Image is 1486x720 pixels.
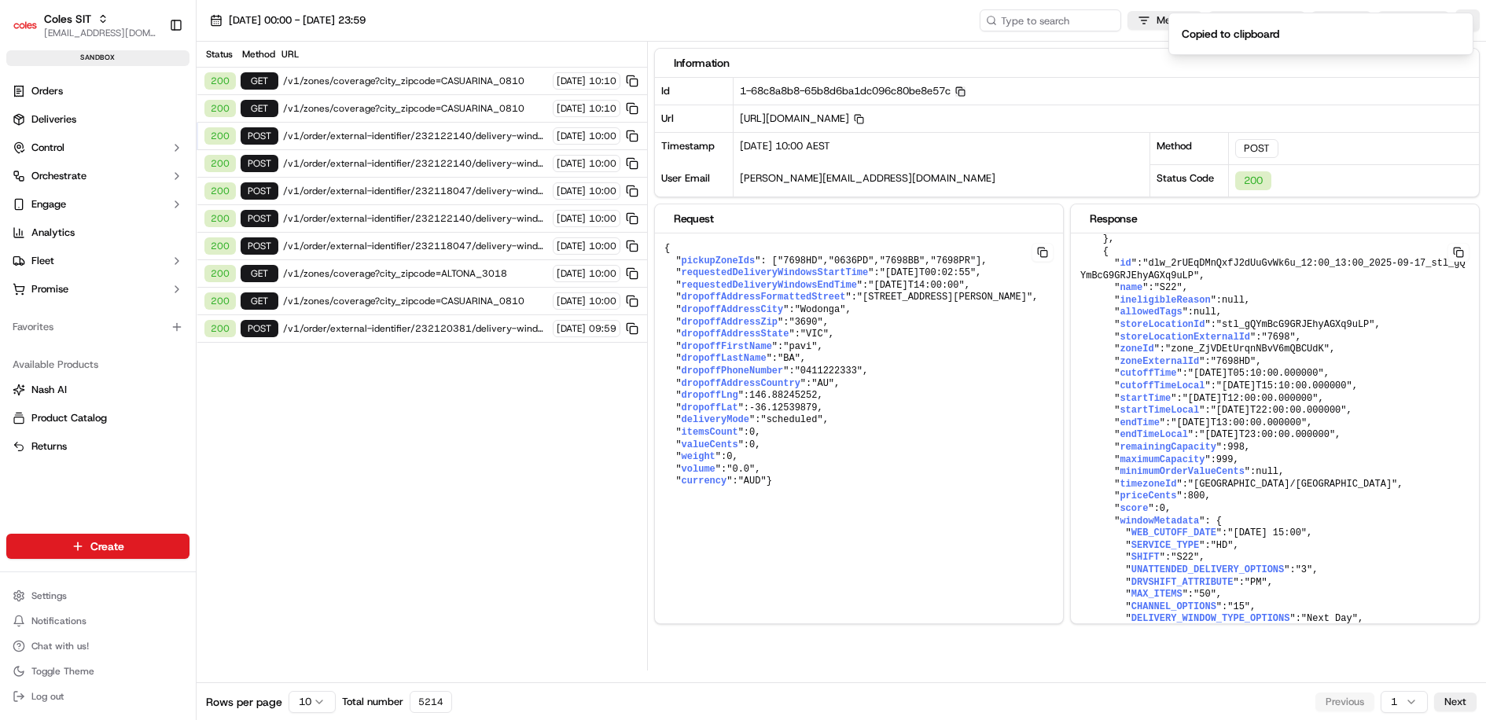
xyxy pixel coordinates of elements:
span: Coles SIT [44,11,91,27]
span: volume [682,464,715,475]
span: [DATE] [557,75,586,87]
span: Create [90,538,124,554]
span: Analytics [31,226,75,240]
span: "0411222333" [795,366,863,377]
span: "15" [1227,601,1250,612]
span: CHANNEL_OPTIONS [1131,601,1216,612]
span: "7698" [1261,332,1295,343]
button: Method [1127,11,1202,30]
span: score [1120,503,1148,514]
img: Nash [16,15,47,46]
span: valueCents [682,439,738,450]
span: "S22" [1171,552,1199,563]
span: "AU" [811,378,834,389]
span: windowMetadata [1120,516,1199,527]
span: timezoneId [1120,479,1176,490]
button: Engage [6,192,189,217]
a: 💻API Documentation [127,221,259,249]
span: 999 [1216,454,1234,465]
span: "Wodonga" [795,304,846,315]
span: 10:00 [589,130,616,142]
span: [DATE] [557,322,586,335]
button: Control [6,135,189,160]
div: POST [241,155,278,172]
span: [DATE] [557,157,586,170]
div: POST [241,182,278,200]
span: Returns [31,439,67,454]
div: 200 [204,100,236,117]
span: "S22" [1154,282,1183,293]
span: dropoffAddressFormattedStreet [682,292,846,303]
div: Method [1150,132,1229,164]
span: 146.88245252 [749,390,817,401]
div: 200 [204,72,236,90]
span: Log out [31,690,64,703]
button: Settings [6,585,189,607]
div: 200 [204,320,236,337]
div: 200 [204,127,236,145]
div: Response [1090,211,1460,226]
span: "stl_gQYmBcG9GRJEhyAGXq9uLP" [1216,319,1375,330]
span: 10:10 [589,75,616,87]
span: allowedTags [1120,307,1182,318]
span: zoneExternalId [1120,356,1199,367]
span: /v1/order/external-identifier/232122140/delivery-window [283,130,548,142]
a: 📗Knowledge Base [9,221,127,249]
span: 10:00 [589,267,616,280]
button: [EMAIL_ADDRESS][DOMAIN_NAME] [44,27,156,39]
span: null [1222,295,1245,306]
span: MAX_ITEMS [1131,589,1183,600]
span: "[DATE]T05:10:00.000000" [1188,368,1324,379]
span: "HD" [1211,540,1234,551]
div: [DATE] 10:00 AEST [734,133,1149,165]
span: "[DATE]T23:00:00.000000" [1199,429,1335,440]
span: DELIVERY_WINDOW_TYPE_OPTIONS [1131,613,1290,624]
span: 998 [1227,442,1245,453]
div: Method [239,48,277,61]
span: /v1/order/external-identifier/232122140/delivery-window [283,157,548,170]
span: storeLocationId [1120,319,1205,330]
span: 09:59 [589,322,616,335]
div: 5214 [410,691,452,713]
span: 10:00 [589,212,616,225]
span: "[DATE]T22:00:00.000000" [1211,405,1347,416]
span: [PERSON_NAME][EMAIL_ADDRESS][DOMAIN_NAME] [740,171,995,185]
button: Product Catalog [6,406,189,431]
span: DRVSHIFT_ATTRIBUTE [1131,577,1234,588]
div: Timestamp [655,133,734,165]
span: "PM" [1245,577,1267,588]
img: Coles SIT [13,13,38,38]
span: 0 [749,427,755,438]
div: 200 [1235,171,1271,190]
span: WEB_CUTOFF_DATE [1131,527,1216,538]
div: Status [203,48,234,61]
div: Start new chat [53,149,258,165]
span: "50" [1194,589,1216,600]
span: UNATTENDED_DELIVERY_OPTIONS [1131,564,1284,575]
span: 800 [1188,490,1205,501]
span: "3" [1296,564,1313,575]
span: name [1120,282,1142,293]
span: /v1/zones/coverage?city_zipcode=CASUARINA_0810 [283,295,548,307]
button: Returns [6,434,189,459]
span: [DATE] [557,130,586,142]
div: URL [281,48,641,61]
span: startTime [1120,393,1171,404]
span: Settings [31,590,67,602]
span: cutoffTimeLocal [1120,380,1205,391]
span: dropoffLng [682,390,738,401]
div: Status Code [1150,164,1229,197]
span: "[DATE]T00:02:55" [880,267,976,278]
div: 📗 [16,229,28,241]
span: "dlw_2rUEqDMnQxfJ2dUuGvWk6u_12:00_13:00_2025-09-17_stl_gQYmBcG9GRJEhyAGXq9uLP" [1080,258,1466,281]
span: "7698BB" [880,255,925,266]
button: Nash AI [6,377,189,402]
button: Log out [6,685,189,707]
span: "scheduled" [760,414,822,425]
span: deliveryMode [682,414,749,425]
span: remainingCapacity [1120,442,1216,453]
span: dropoffAddressCountry [682,378,800,389]
span: Rows per page [206,694,282,710]
button: Toggle Theme [6,660,189,682]
span: dropoffLastName [682,353,767,364]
